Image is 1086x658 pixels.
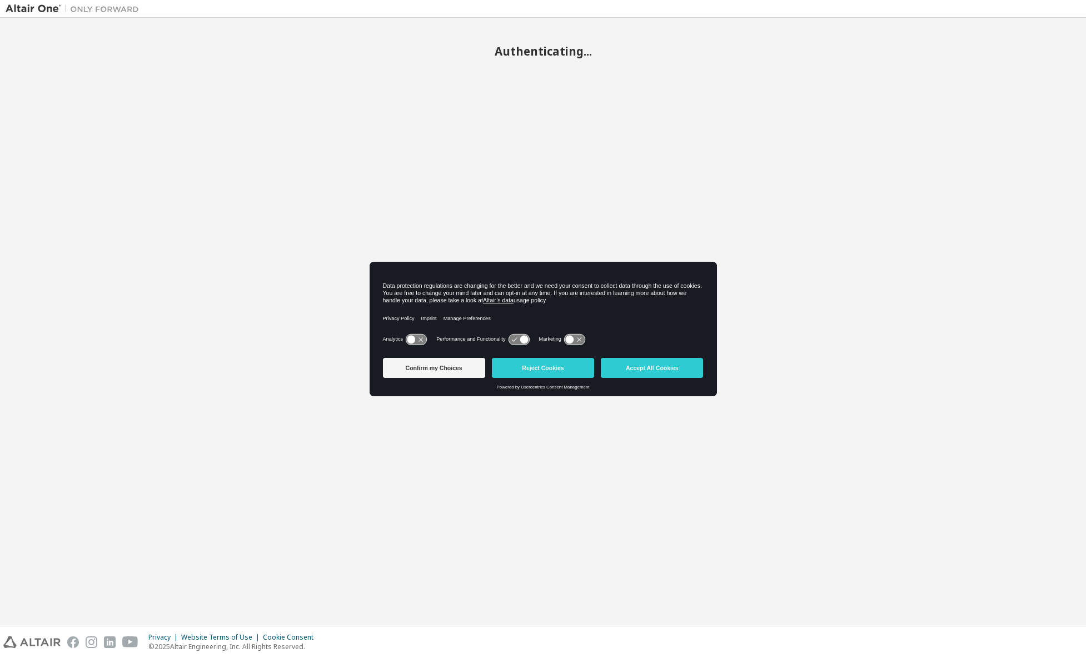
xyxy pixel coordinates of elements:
[86,636,97,648] img: instagram.svg
[6,44,1080,58] h2: Authenticating...
[148,633,181,642] div: Privacy
[122,636,138,648] img: youtube.svg
[67,636,79,648] img: facebook.svg
[181,633,263,642] div: Website Terms of Use
[263,633,320,642] div: Cookie Consent
[6,3,145,14] img: Altair One
[104,636,116,648] img: linkedin.svg
[148,642,320,651] p: © 2025 Altair Engineering, Inc. All Rights Reserved.
[3,636,61,648] img: altair_logo.svg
